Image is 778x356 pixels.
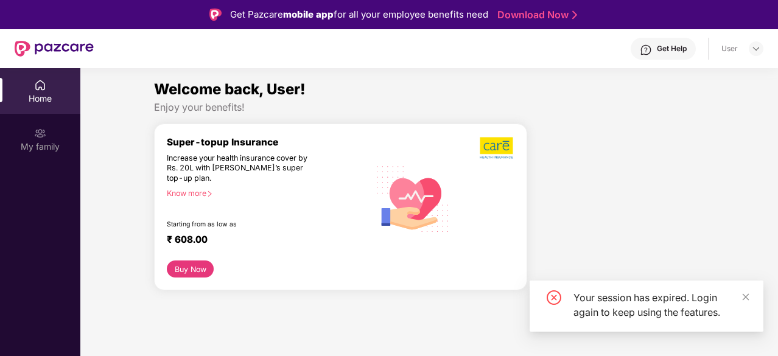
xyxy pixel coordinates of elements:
div: Enjoy your benefits! [154,101,704,114]
a: Download Now [497,9,573,21]
div: Super-topup Insurance [167,136,370,148]
div: Your session has expired. Login again to keep using the features. [573,290,749,319]
div: User [721,44,738,54]
div: Get Help [657,44,687,54]
div: Know more [167,189,362,197]
img: svg+xml;base64,PHN2ZyBpZD0iSG9tZSIgeG1sbnM9Imh0dHA6Ly93d3cudzMub3JnLzIwMDAvc3ZnIiB3aWR0aD0iMjAiIG... [34,79,46,91]
span: right [206,190,213,197]
img: New Pazcare Logo [15,41,94,57]
button: Buy Now [167,260,214,277]
span: Welcome back, User! [154,80,306,98]
div: ₹ 608.00 [167,234,357,248]
img: Stroke [572,9,577,21]
span: close [741,293,750,301]
div: Starting from as low as [167,220,318,229]
strong: mobile app [283,9,334,20]
img: svg+xml;base64,PHN2ZyB3aWR0aD0iMjAiIGhlaWdodD0iMjAiIHZpZXdCb3g9IjAgMCAyMCAyMCIgZmlsbD0ibm9uZSIgeG... [34,127,46,139]
img: Logo [209,9,222,21]
img: svg+xml;base64,PHN2ZyBpZD0iSGVscC0zMngzMiIgeG1sbnM9Imh0dHA6Ly93d3cudzMub3JnLzIwMDAvc3ZnIiB3aWR0aD... [640,44,652,56]
img: svg+xml;base64,PHN2ZyB4bWxucz0iaHR0cDovL3d3dy53My5vcmcvMjAwMC9zdmciIHhtbG5zOnhsaW5rPSJodHRwOi8vd3... [370,154,457,242]
img: svg+xml;base64,PHN2ZyBpZD0iRHJvcGRvd24tMzJ4MzIiIHhtbG5zPSJodHRwOi8vd3d3LnczLm9yZy8yMDAwL3N2ZyIgd2... [751,44,761,54]
img: b5dec4f62d2307b9de63beb79f102df3.png [480,136,514,159]
span: close-circle [547,290,561,305]
div: Increase your health insurance cover by Rs. 20L with [PERSON_NAME]’s super top-up plan. [167,153,317,184]
div: Get Pazcare for all your employee benefits need [230,7,488,22]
